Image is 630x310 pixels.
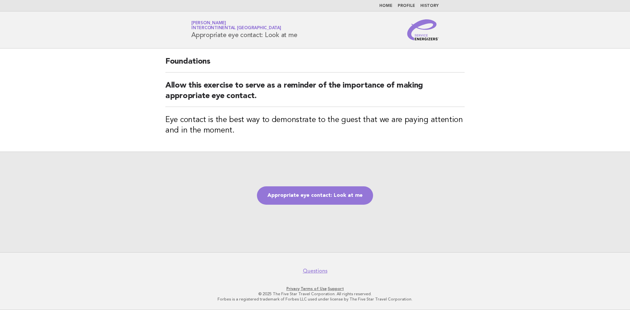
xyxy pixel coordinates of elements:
a: Appropriate eye contact: Look at me [257,186,373,205]
a: Privacy [286,286,300,291]
a: Questions [303,268,327,274]
h1: Appropriate eye contact: Look at me [191,21,297,38]
a: [PERSON_NAME]InterContinental [GEOGRAPHIC_DATA] [191,21,281,30]
h3: Eye contact is the best way to demonstrate to the guest that we are paying attention and in the m... [165,115,465,136]
a: Profile [398,4,415,8]
h2: Foundations [165,56,465,72]
h2: Allow this exercise to serve as a reminder of the importance of making appropriate eye contact. [165,80,465,107]
p: Forbes is a registered trademark of Forbes LLC used under license by The Five Star Travel Corpora... [114,297,516,302]
img: Service Energizers [407,19,439,40]
a: Home [379,4,392,8]
p: © 2025 The Five Star Travel Corporation. All rights reserved. [114,291,516,297]
a: Support [328,286,344,291]
span: InterContinental [GEOGRAPHIC_DATA] [191,26,281,31]
a: History [420,4,439,8]
a: Terms of Use [301,286,327,291]
p: · · [114,286,516,291]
